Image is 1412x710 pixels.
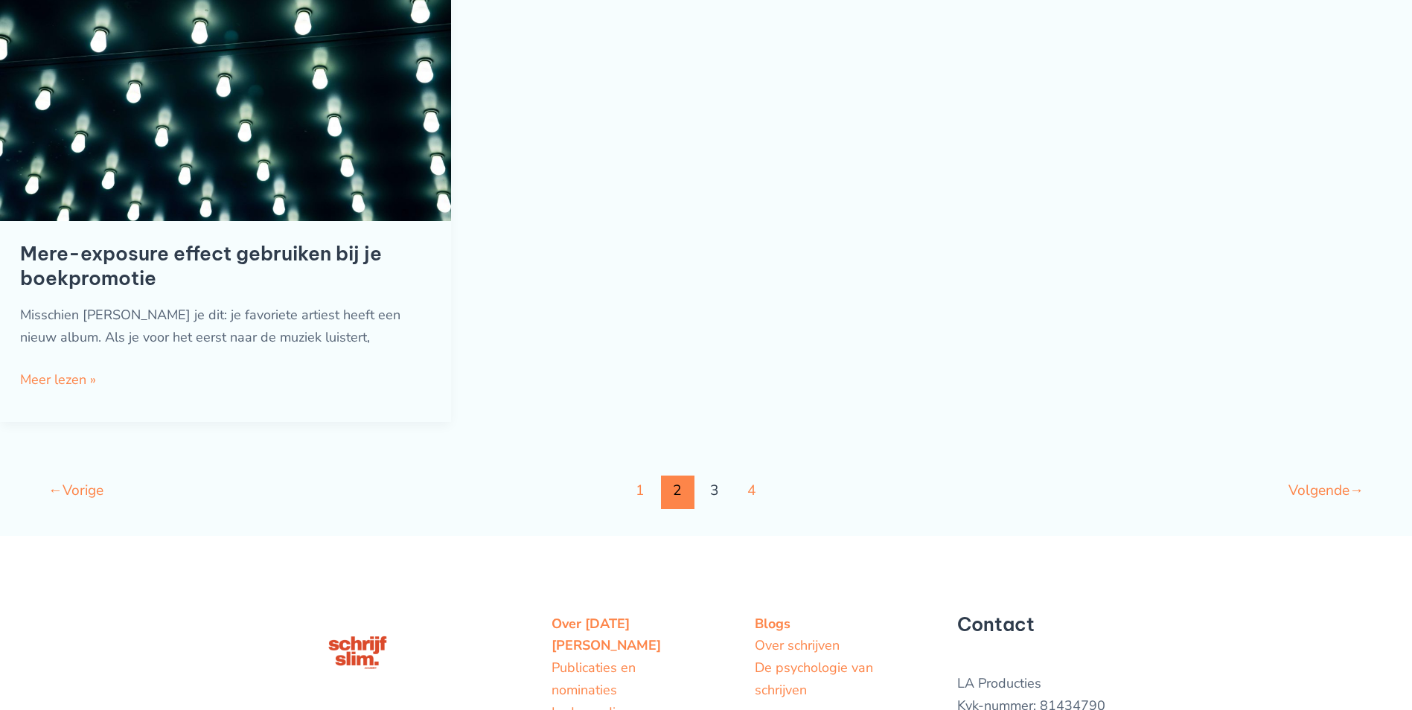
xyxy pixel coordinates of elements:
nav: Bericht paginering [27,476,1385,509]
a: Blogs [755,615,790,633]
img: schrijfcursus schrijfslim academy [318,613,397,692]
a: De psychologie van schrijven [755,659,873,699]
a: Over [DATE][PERSON_NAME] [552,615,661,655]
a: Pagina 1 [624,476,657,509]
a: Meer lezen » [20,369,96,391]
a: Vorige [27,476,125,509]
a: Publicaties en nominaties [552,659,636,699]
a: Mere-exposure effect gebruiken bij je boekpromotie [20,241,382,291]
a: Pagina 4 [735,476,768,509]
a: Volgende [1267,476,1385,509]
span: Pagina 2 [661,476,694,509]
span: ← [48,481,63,500]
h5: Contact [957,613,1153,636]
a: Pagina 3 [698,476,732,509]
p: Misschien [PERSON_NAME] je dit: je favoriete artiest heeft een nieuw album. Als je voor het eerst... [20,304,431,348]
a: Over schrijven [755,636,840,654]
span: → [1349,481,1364,500]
